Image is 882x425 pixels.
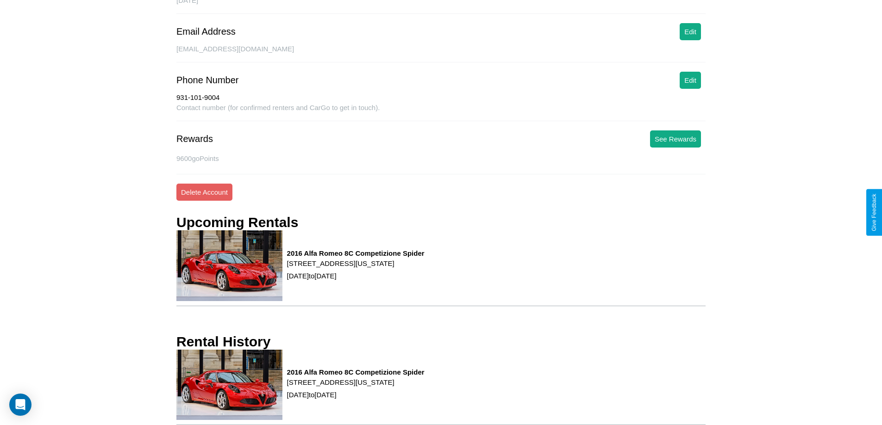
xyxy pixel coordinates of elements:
button: Delete Account [176,184,232,201]
h3: Rental History [176,334,270,350]
h3: 2016 Alfa Romeo 8C Competizione Spider [287,368,425,376]
p: [DATE] to [DATE] [287,388,425,401]
button: See Rewards [650,130,701,148]
h3: Upcoming Rentals [176,215,298,230]
button: Edit [680,72,701,89]
img: rental [176,230,282,301]
p: 9600 goPoints [176,152,706,165]
p: [STREET_ADDRESS][US_STATE] [287,376,425,388]
div: 931-101-9004 [176,93,706,104]
div: Rewards [176,134,213,144]
div: Email Address [176,26,236,37]
div: Contact number (for confirmed renters and CarGo to get in touch). [176,104,706,121]
div: Phone Number [176,75,239,86]
h3: 2016 Alfa Romeo 8C Competizione Spider [287,249,425,257]
div: [EMAIL_ADDRESS][DOMAIN_NAME] [176,45,706,62]
p: [DATE] to [DATE] [287,270,425,282]
div: Open Intercom Messenger [9,394,31,416]
img: rental [176,350,282,420]
p: [STREET_ADDRESS][US_STATE] [287,257,425,270]
button: Edit [680,23,701,40]
div: Give Feedback [871,194,877,231]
